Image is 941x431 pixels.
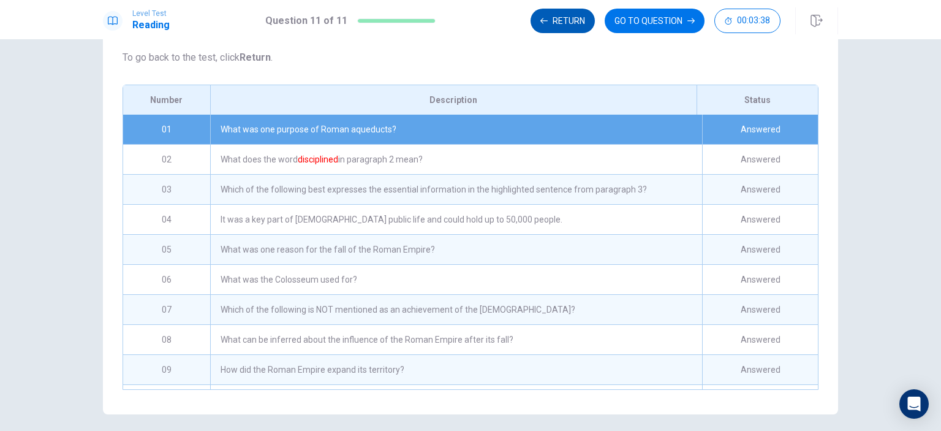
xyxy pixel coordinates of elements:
div: Select the three sentences that express the most important ideas in the passage. [210,385,702,414]
p: To go back to the test, click . [123,50,818,65]
div: Answered [702,325,818,354]
div: Answered [702,175,818,204]
span: 00:03:38 [737,16,770,26]
div: What was one purpose of Roman aqueducts? [210,115,702,144]
div: How did the Roman Empire expand its territory? [210,355,702,384]
div: What can be inferred about the influence of the Roman Empire after its fall? [210,325,702,354]
div: It was a key part of [DEMOGRAPHIC_DATA] public life and could hold up to 50,000 people. [210,205,702,234]
div: Answered [702,355,818,384]
div: 09 [123,355,210,384]
div: Answered [702,265,818,294]
div: Answered [702,205,818,234]
button: GO TO QUESTION [605,9,705,33]
font: disciplined [298,154,338,164]
button: 00:03:38 [714,9,780,33]
span: Level Test [132,9,170,18]
div: What was one reason for the fall of the Roman Empire? [210,235,702,264]
div: Answered [702,295,818,324]
div: What does the word in paragraph 2 mean? [210,145,702,174]
div: 05 [123,235,210,264]
div: What was the Colosseum used for? [210,265,702,294]
div: 01 [123,115,210,144]
div: 03 [123,175,210,204]
div: 10 [123,385,210,414]
div: Which of the following best expresses the essential information in the highlighted sentence from ... [210,175,702,204]
div: 06 [123,265,210,294]
h1: Reading [132,18,170,32]
div: Answered [702,145,818,174]
div: Answered [702,385,818,414]
div: Description [210,85,697,115]
div: Status [697,85,818,115]
button: Return [531,9,595,33]
div: Answered [702,115,818,144]
div: Number [123,85,210,115]
div: 07 [123,295,210,324]
div: 02 [123,145,210,174]
h1: Question 11 of 11 [265,13,347,28]
div: Which of the following is NOT mentioned as an achievement of the [DEMOGRAPHIC_DATA]? [210,295,702,324]
strong: Return [240,51,271,63]
div: 04 [123,205,210,234]
div: Answered [702,235,818,264]
div: 08 [123,325,210,354]
div: Open Intercom Messenger [899,389,929,419]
